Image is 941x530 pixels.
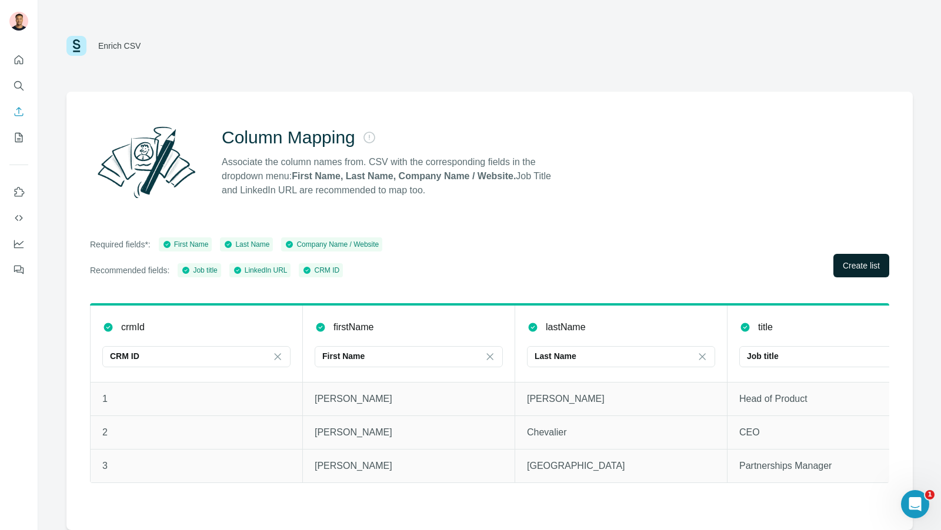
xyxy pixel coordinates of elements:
p: firstName [333,320,373,334]
div: Job title [181,265,217,276]
button: Search [9,75,28,96]
p: Job title [747,350,779,362]
p: CEO [739,425,927,440]
p: CRM ID [110,350,139,362]
div: CRM ID [302,265,339,276]
p: [PERSON_NAME] [315,425,503,440]
p: Head of Product [739,392,927,406]
img: Surfe Logo [66,36,86,56]
p: crmId [121,320,145,334]
p: Recommended fields: [90,264,169,276]
p: 3 [102,459,291,473]
p: [PERSON_NAME] [527,392,715,406]
p: [PERSON_NAME] [315,392,503,406]
div: First Name [162,239,209,250]
strong: First Name, Last Name, Company Name / Website. [292,171,516,181]
button: Quick start [9,49,28,71]
p: 2 [102,425,291,440]
button: Use Surfe on LinkedIn [9,182,28,203]
button: Feedback [9,259,28,280]
button: My lists [9,127,28,148]
p: [GEOGRAPHIC_DATA] [527,459,715,473]
p: 1 [102,392,291,406]
div: Enrich CSV [98,40,141,52]
img: Surfe Illustration - Column Mapping [90,120,203,204]
p: lastName [546,320,586,334]
img: Avatar [9,12,28,31]
div: LinkedIn URL [233,265,288,276]
p: title [758,320,773,334]
button: Use Surfe API [9,207,28,229]
button: Create list [833,254,889,277]
button: Enrich CSV [9,101,28,122]
p: First Name [322,350,365,362]
p: Partnerships Manager [739,459,927,473]
span: Create list [843,260,880,271]
span: 1 [925,490,935,499]
p: Required fields*: [90,239,151,250]
iframe: Intercom live chat [901,490,929,518]
p: Associate the column names from. CSV with the corresponding fields in the dropdown menu: Job Titl... [222,155,562,197]
p: Last Name [535,350,576,362]
button: Dashboard [9,233,28,254]
div: Last Name [223,239,269,250]
p: Chevalier [527,425,715,440]
h2: Column Mapping [222,127,355,148]
div: Company Name / Website [285,239,379,250]
p: [PERSON_NAME] [315,459,503,473]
